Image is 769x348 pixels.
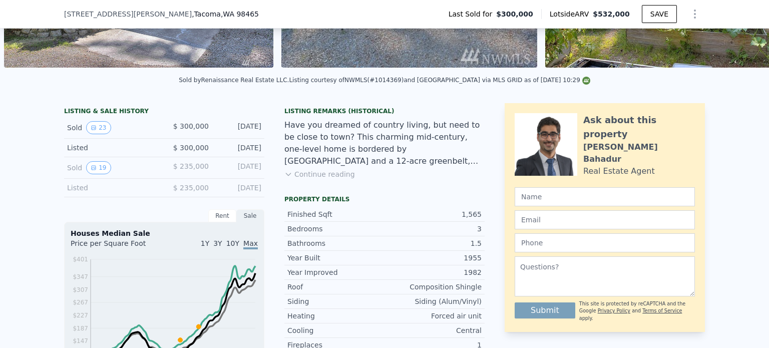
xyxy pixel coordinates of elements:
div: Roof [287,282,384,292]
div: Siding [287,296,384,306]
tspan: $307 [73,286,88,293]
a: Privacy Policy [598,308,630,313]
div: 1.5 [384,238,482,248]
tspan: $267 [73,299,88,306]
span: $ 300,000 [173,122,209,130]
span: $300,000 [496,9,533,19]
div: Forced air unit [384,311,482,321]
span: $ 300,000 [173,144,209,152]
div: 1982 [384,267,482,277]
a: Terms of Service [642,308,682,313]
tspan: $147 [73,337,88,344]
div: This site is protected by reCAPTCHA and the Google and apply. [579,300,695,322]
div: Rent [208,209,236,222]
div: Central [384,325,482,335]
tspan: $187 [73,325,88,332]
div: Houses Median Sale [71,228,258,238]
button: Submit [515,302,575,318]
span: 10Y [226,239,239,247]
tspan: $227 [73,312,88,319]
span: [STREET_ADDRESS][PERSON_NAME] [64,9,192,19]
div: Listed [67,183,156,193]
span: $ 235,000 [173,184,209,192]
div: Sold [67,121,156,134]
span: $532,000 [593,10,630,18]
div: Price per Square Foot [71,238,164,254]
div: [DATE] [217,183,261,193]
div: 3 [384,224,482,234]
div: Siding (Alum/Vinyl) [384,296,482,306]
tspan: $347 [73,273,88,280]
input: Email [515,210,695,229]
div: Composition Shingle [384,282,482,292]
button: Continue reading [284,169,355,179]
div: 1,565 [384,209,482,219]
span: $ 235,000 [173,162,209,170]
span: Last Sold for [449,9,497,19]
button: View historical data [86,121,111,134]
div: Heating [287,311,384,321]
div: Ask about this property [583,113,695,141]
div: Bedrooms [287,224,384,234]
div: Real Estate Agent [583,165,655,177]
span: , WA 98465 [221,10,259,18]
div: Listed [67,143,156,153]
div: [DATE] [217,121,261,134]
div: Sold by Renaissance Real Estate LLC . [179,77,289,84]
div: [DATE] [217,161,261,174]
input: Phone [515,233,695,252]
div: Bathrooms [287,238,384,248]
span: 1Y [201,239,209,247]
div: LISTING & SALE HISTORY [64,107,264,117]
div: Sale [236,209,264,222]
div: Listing courtesy of NWMLS (#1014369) and [GEOGRAPHIC_DATA] via MLS GRID as of [DATE] 10:29 [289,77,590,84]
span: Lotside ARV [550,9,593,19]
div: Cooling [287,325,384,335]
div: Year Built [287,253,384,263]
input: Name [515,187,695,206]
div: Listing Remarks (Historical) [284,107,485,115]
div: Year Improved [287,267,384,277]
tspan: $401 [73,256,88,263]
div: [PERSON_NAME] Bahadur [583,141,695,165]
div: Sold [67,161,156,174]
div: Finished Sqft [287,209,384,219]
div: 1955 [384,253,482,263]
button: View historical data [86,161,111,174]
div: Property details [284,195,485,203]
div: Have you dreamed of country living, but need to be close to town? This charming mid-century, one-... [284,119,485,167]
span: 3Y [213,239,222,247]
button: SAVE [642,5,677,23]
span: Max [243,239,258,249]
div: [DATE] [217,143,261,153]
span: , Tacoma [192,9,259,19]
img: NWMLS Logo [582,77,590,85]
button: Show Options [685,4,705,24]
